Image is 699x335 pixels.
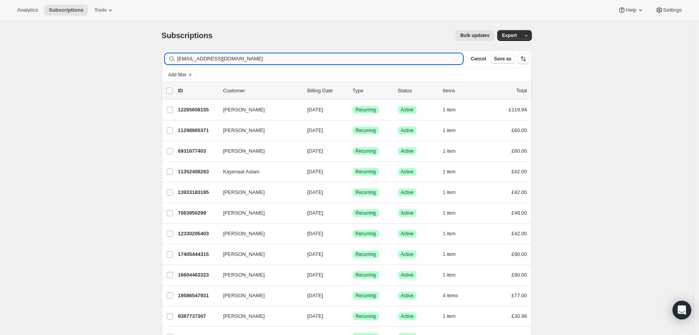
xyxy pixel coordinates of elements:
span: 1 item [443,272,456,278]
p: Total [516,87,527,95]
span: Cancel [471,56,486,62]
button: 1 item [443,104,464,115]
span: Subscriptions [49,7,83,13]
span: Kayenaat Aslam [223,168,260,176]
span: 1 item [443,231,456,237]
span: Recurring [356,107,376,113]
span: Subscriptions [162,31,213,40]
button: 4 items [443,290,467,301]
span: Recurring [356,189,376,196]
span: £60.00 [512,127,527,133]
p: 12285608155 [178,106,217,114]
span: [DATE] [307,251,323,257]
p: 11352408283 [178,168,217,176]
input: Filter subscribers [177,53,463,64]
span: Save as [494,56,512,62]
span: [PERSON_NAME] [223,271,265,279]
button: [PERSON_NAME] [219,269,297,281]
span: [DATE] [307,231,323,236]
div: 13933183195[PERSON_NAME][DATE]SuccessRecurringSuccessActive1 item£42.00 [178,187,527,198]
button: 1 item [443,125,464,136]
span: [PERSON_NAME] [223,312,265,320]
div: Type [353,87,392,95]
span: £42.00 [512,231,527,236]
div: 7083950299[PERSON_NAME][DATE]SuccessRecurringSuccessActive1 item£48.00 [178,208,527,219]
button: Export [497,30,521,41]
span: [DATE] [307,189,323,195]
span: £42.00 [512,169,527,175]
p: 17405444315 [178,250,217,258]
span: £30.98 [512,313,527,319]
span: Active [401,293,414,299]
div: 19586547931[PERSON_NAME][DATE]SuccessRecurringSuccessActive4 items£77.00 [178,290,527,301]
button: 1 item [443,249,464,260]
button: 1 item [443,270,464,280]
span: Recurring [356,272,376,278]
button: [PERSON_NAME] [219,207,297,219]
div: Open Intercom Messenger [673,301,691,319]
button: 1 item [443,146,464,157]
span: 1 item [443,210,456,216]
div: 12330205403[PERSON_NAME][DATE]SuccessRecurringSuccessActive1 item£42.00 [178,228,527,239]
button: Sort the results [518,53,529,64]
span: [DATE] [307,107,323,113]
span: Active [401,169,414,175]
button: Kayenaat Aslam [219,166,297,178]
span: Recurring [356,148,376,154]
button: Add filter [165,70,196,79]
button: 1 item [443,311,464,322]
span: 1 item [443,313,456,319]
p: 13933183195 [178,189,217,196]
span: 1 item [443,127,456,134]
span: £77.00 [512,293,527,298]
span: [PERSON_NAME] [223,189,265,196]
p: 12330205403 [178,230,217,238]
p: 7083950299 [178,209,217,217]
span: £42.00 [512,189,527,195]
span: 1 item [443,189,456,196]
span: [PERSON_NAME] [223,250,265,258]
span: Active [401,148,414,154]
span: Active [401,210,414,216]
span: 1 item [443,148,456,154]
p: 6931677403 [178,147,217,155]
button: [PERSON_NAME] [219,310,297,323]
button: Tools [90,5,119,16]
button: Cancel [468,54,489,63]
span: [PERSON_NAME] [223,209,265,217]
button: [PERSON_NAME] [219,104,297,116]
button: 1 item [443,187,464,198]
span: [PERSON_NAME] [223,147,265,155]
button: [PERSON_NAME] [219,289,297,302]
div: 16604463323[PERSON_NAME][DATE]SuccessRecurringSuccessActive1 item£90.00 [178,270,527,280]
p: Customer [223,87,301,95]
div: 6931677403[PERSON_NAME][DATE]SuccessRecurringSuccessActive1 item£60.00 [178,146,527,157]
p: Status [398,87,437,95]
p: ID [178,87,217,95]
span: [PERSON_NAME] [223,292,265,300]
div: 11352408283Kayenaat Aslam[DATE]SuccessRecurringSuccessActive1 item£42.00 [178,166,527,177]
span: £60.00 [512,148,527,154]
button: Subscriptions [44,5,88,16]
button: [PERSON_NAME] [219,248,297,261]
span: Help [626,7,636,13]
span: £90.00 [512,272,527,278]
button: [PERSON_NAME] [219,145,297,157]
span: £48.00 [512,210,527,216]
span: Recurring [356,169,376,175]
span: Active [401,107,414,113]
button: [PERSON_NAME] [219,124,297,137]
span: [PERSON_NAME] [223,127,265,134]
span: Active [401,251,414,257]
p: 19586547931 [178,292,217,300]
span: [DATE] [307,313,323,319]
span: 1 item [443,107,456,113]
span: Recurring [356,231,376,237]
span: 1 item [443,169,456,175]
button: Save as [491,54,515,63]
span: [DATE] [307,169,323,175]
span: Recurring [356,293,376,299]
button: [PERSON_NAME] [219,186,297,199]
div: 9387737307[PERSON_NAME][DATE]SuccessRecurringSuccessActive1 item£30.98 [178,311,527,322]
span: [DATE] [307,293,323,298]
